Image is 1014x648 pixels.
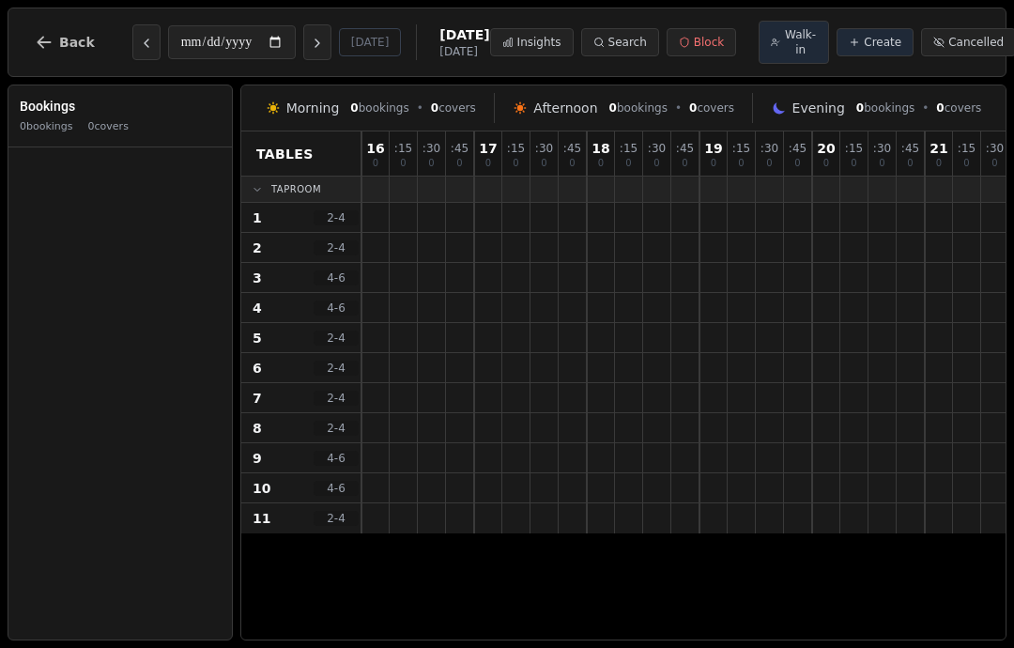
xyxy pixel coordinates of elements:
span: 0 [653,159,659,168]
button: Search [581,28,659,56]
span: Create [864,35,901,50]
span: 0 [431,101,438,115]
span: Cancelled [948,35,1004,50]
span: : 30 [986,143,1004,154]
span: : 15 [732,143,750,154]
span: 0 [711,159,716,168]
span: Evening [792,99,845,117]
span: : 15 [620,143,638,154]
span: 2 - 4 [314,391,359,406]
span: Tables [256,145,314,163]
span: 10 [253,479,270,498]
button: [DATE] [339,28,402,56]
h3: Bookings [20,97,221,116]
span: : 30 [535,143,553,154]
span: 21 [929,142,947,155]
span: 19 [704,142,722,155]
span: covers [431,100,476,116]
span: 0 [689,101,697,115]
span: 0 [609,101,617,115]
button: Create [837,28,914,56]
span: : 45 [901,143,919,154]
span: 4 - 6 [314,301,359,316]
span: 0 [541,159,546,168]
span: : 30 [760,143,778,154]
span: : 30 [873,143,891,154]
span: 2 - 4 [314,331,359,346]
span: Afternoon [533,99,597,117]
span: covers [689,100,734,116]
span: 2 [253,239,262,257]
span: : 45 [563,143,581,154]
span: 3 [253,269,262,287]
span: 0 [823,159,829,168]
span: 0 [400,159,406,168]
span: 0 [936,101,944,115]
span: 0 [373,159,378,168]
span: 0 [350,101,358,115]
span: 0 [682,159,687,168]
span: : 30 [422,143,440,154]
span: 4 - 6 [314,270,359,285]
span: : 15 [845,143,863,154]
span: 1 [253,208,262,227]
span: 2 - 4 [314,210,359,225]
span: Search [608,35,647,50]
button: Walk-in [759,21,829,64]
span: 0 [963,159,969,168]
span: 0 [569,159,575,168]
span: 11 [253,509,270,528]
span: 2 - 4 [314,511,359,526]
span: 7 [253,389,262,408]
span: bookings [609,100,668,116]
span: : 45 [451,143,469,154]
span: 4 - 6 [314,451,359,466]
span: 0 [851,159,856,168]
span: : 15 [958,143,976,154]
span: 0 covers [88,119,129,135]
span: 4 [253,299,262,317]
span: 17 [479,142,497,155]
span: 0 [907,159,913,168]
span: 2 - 4 [314,240,359,255]
span: Back [59,36,95,49]
button: Previous day [132,24,161,60]
span: 0 bookings [20,119,73,135]
span: : 15 [507,143,525,154]
span: 0 [513,159,518,168]
span: 2 - 4 [314,421,359,436]
span: 8 [253,419,262,438]
button: Insights [490,28,574,56]
span: 20 [817,142,835,155]
span: 0 [456,159,462,168]
span: 9 [253,449,262,468]
span: Walk-in [784,27,817,57]
span: 0 [936,159,942,168]
button: Next day [303,24,331,60]
span: 0 [991,159,997,168]
span: : 45 [676,143,694,154]
span: 0 [766,159,772,168]
span: bookings [856,100,914,116]
span: • [417,100,423,116]
span: 0 [738,159,744,168]
span: Insights [517,35,561,50]
span: : 30 [648,143,666,154]
span: Block [694,35,724,50]
span: : 45 [789,143,807,154]
span: 0 [625,159,631,168]
span: 0 [428,159,434,168]
span: [DATE] [439,44,489,59]
span: 0 [794,159,800,168]
span: 0 [485,159,491,168]
span: 0 [879,159,884,168]
span: 4 - 6 [314,481,359,496]
span: 16 [366,142,384,155]
span: 6 [253,359,262,378]
span: covers [936,100,981,116]
span: • [675,100,682,116]
span: Taproom [271,182,321,196]
span: 0 [856,101,864,115]
span: : 15 [394,143,412,154]
span: 0 [598,159,604,168]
